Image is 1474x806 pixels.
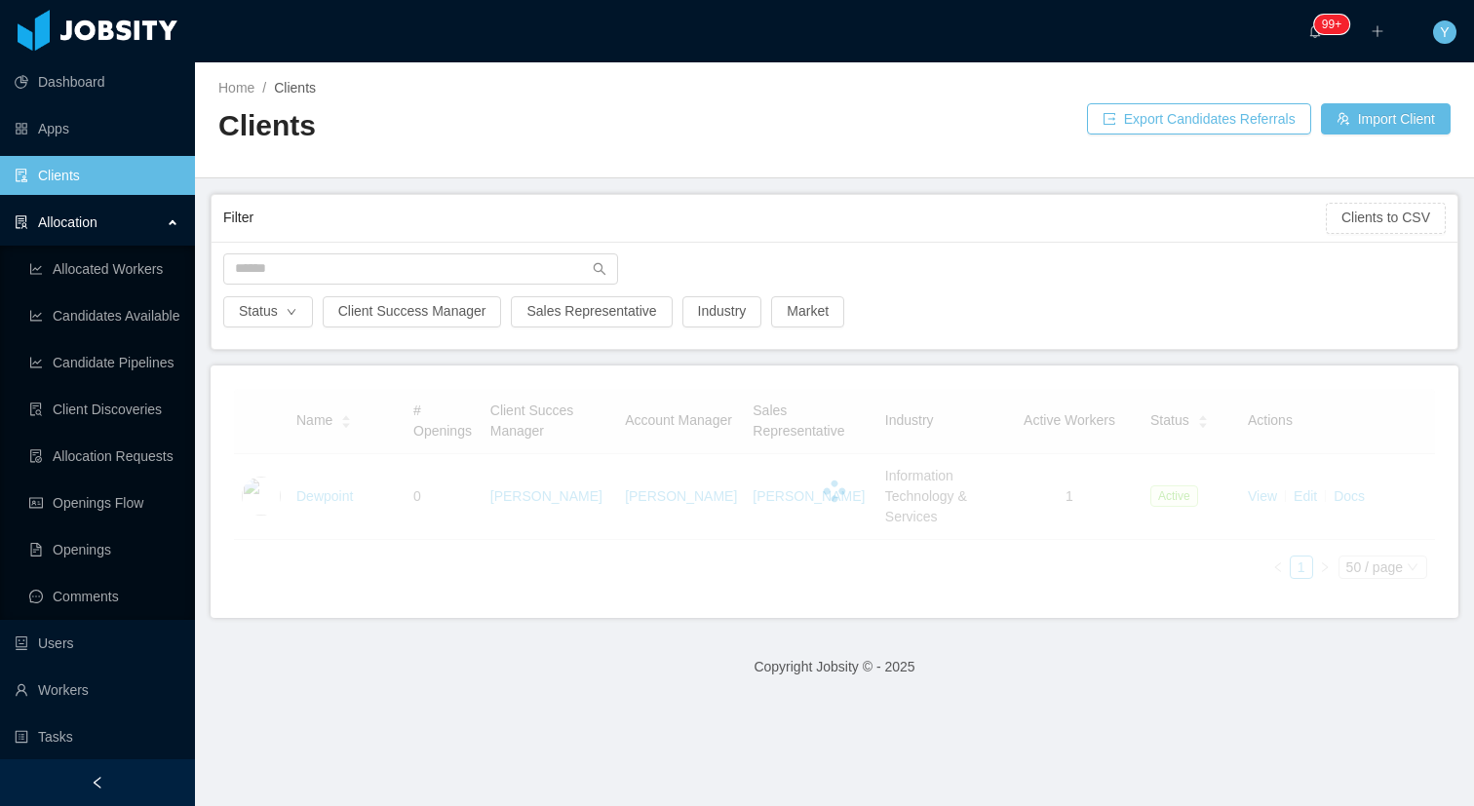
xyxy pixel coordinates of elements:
a: icon: messageComments [29,577,179,616]
a: icon: file-textOpenings [29,530,179,569]
a: icon: idcardOpenings Flow [29,483,179,522]
a: icon: line-chartCandidates Available [29,296,179,335]
button: Clients to CSV [1326,203,1446,234]
a: Home [218,80,254,96]
span: / [262,80,266,96]
span: Y [1440,20,1449,44]
a: icon: pie-chartDashboard [15,62,179,101]
span: Allocation [38,214,97,230]
footer: Copyright Jobsity © - 2025 [195,633,1474,701]
a: icon: userWorkers [15,671,179,710]
button: Client Success Manager [323,296,502,327]
button: icon: exportExport Candidates Referrals [1087,103,1311,134]
a: icon: file-searchClient Discoveries [29,390,179,429]
a: icon: robotUsers [15,624,179,663]
span: Clients [274,80,316,96]
button: Sales Representative [511,296,672,327]
a: icon: profileTasks [15,717,179,756]
h2: Clients [218,106,834,146]
a: icon: file-doneAllocation Requests [29,437,179,476]
button: icon: usergroup-addImport Client [1321,103,1451,134]
a: icon: auditClients [15,156,179,195]
sup: 456 [1314,15,1349,34]
i: icon: search [593,262,606,276]
i: icon: solution [15,215,28,229]
button: Market [771,296,844,327]
button: Industry [682,296,762,327]
button: Statusicon: down [223,296,313,327]
a: icon: appstoreApps [15,109,179,148]
a: icon: line-chartAllocated Workers [29,249,179,288]
div: Filter [223,200,1326,236]
a: icon: line-chartCandidate Pipelines [29,343,179,382]
i: icon: plus [1371,24,1384,38]
i: icon: bell [1308,24,1322,38]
